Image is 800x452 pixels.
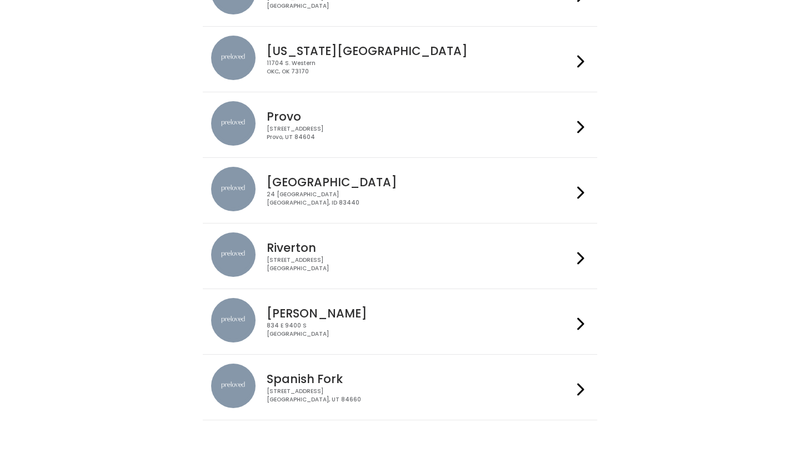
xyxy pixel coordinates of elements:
div: [STREET_ADDRESS] Provo, UT 84604 [267,125,572,141]
img: preloved location [211,298,256,342]
a: preloved location [GEOGRAPHIC_DATA] 24 [GEOGRAPHIC_DATA][GEOGRAPHIC_DATA], ID 83440 [211,167,588,214]
img: preloved location [211,364,256,408]
h4: [GEOGRAPHIC_DATA] [267,176,572,188]
div: 11704 S. Western OKC, OK 73170 [267,59,572,76]
a: preloved location Riverton [STREET_ADDRESS][GEOGRAPHIC_DATA] [211,232,588,280]
h4: Riverton [267,241,572,254]
a: preloved location [PERSON_NAME] 834 E 9400 S[GEOGRAPHIC_DATA] [211,298,588,345]
img: preloved location [211,101,256,146]
img: preloved location [211,36,256,80]
img: preloved location [211,232,256,277]
a: preloved location [US_STATE][GEOGRAPHIC_DATA] 11704 S. WesternOKC, OK 73170 [211,36,588,83]
a: preloved location Provo [STREET_ADDRESS]Provo, UT 84604 [211,101,588,148]
div: 834 E 9400 S [GEOGRAPHIC_DATA] [267,322,572,338]
h4: [US_STATE][GEOGRAPHIC_DATA] [267,44,572,57]
div: [STREET_ADDRESS] [GEOGRAPHIC_DATA], UT 84660 [267,388,572,404]
div: [STREET_ADDRESS] [GEOGRAPHIC_DATA] [267,256,572,272]
a: preloved location Spanish Fork [STREET_ADDRESS][GEOGRAPHIC_DATA], UT 84660 [211,364,588,411]
h4: Spanish Fork [267,372,572,385]
h4: Provo [267,110,572,123]
h4: [PERSON_NAME] [267,307,572,320]
img: preloved location [211,167,256,211]
div: 24 [GEOGRAPHIC_DATA] [GEOGRAPHIC_DATA], ID 83440 [267,191,572,207]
